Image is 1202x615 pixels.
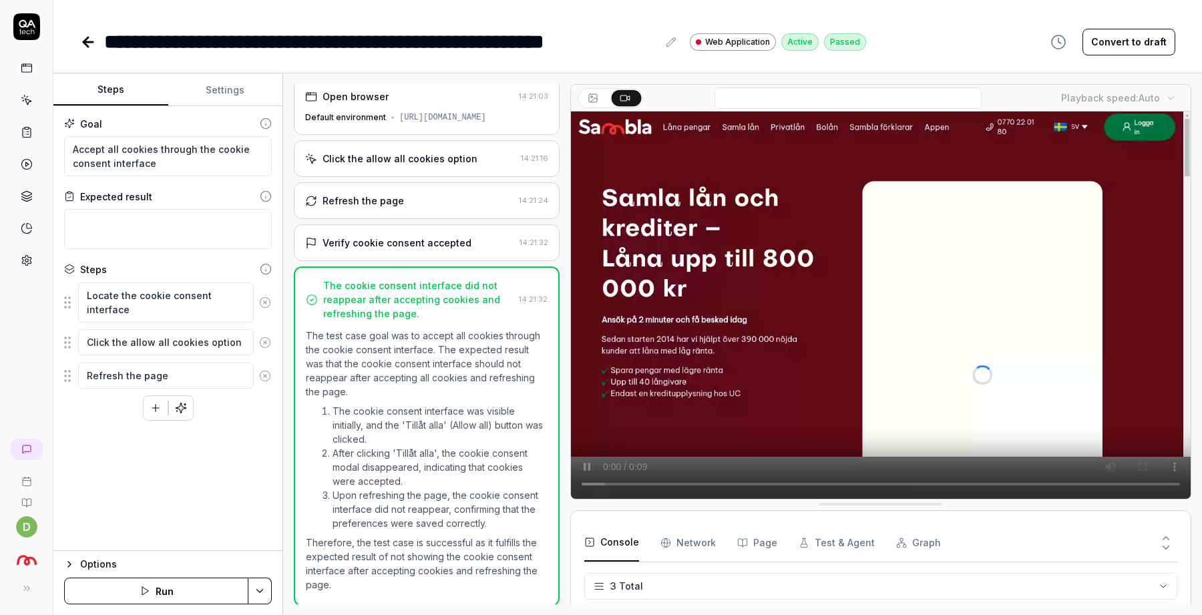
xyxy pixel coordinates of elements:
[254,289,276,316] button: Remove step
[690,33,776,51] a: Web Application
[254,363,276,389] button: Remove step
[1061,91,1160,105] div: Playback speed:
[80,556,272,572] div: Options
[80,262,107,276] div: Steps
[323,194,404,208] div: Refresh the page
[323,278,514,321] div: The cookie consent interface did not reappear after accepting cookies and refreshing the page.
[896,524,941,562] button: Graph
[254,329,276,356] button: Remove step
[333,446,548,488] li: After clicking 'Tillåt alla', the cookie consent modal disappeared, indicating that cookies were ...
[520,238,548,247] time: 14:21:32
[5,538,47,575] button: Sambla Logo
[660,524,716,562] button: Network
[64,282,272,323] div: Suggestions
[399,112,486,124] div: [URL][DOMAIN_NAME]
[323,89,389,104] div: Open browser
[1082,29,1175,55] button: Convert to draft
[306,536,548,592] p: Therefore, the test case is successful as it fulfills the expected result of not showing the cook...
[519,294,548,304] time: 14:21:32
[323,152,477,166] div: Click the allow all cookies option
[64,578,248,604] button: Run
[5,487,47,508] a: Documentation
[584,524,639,562] button: Console
[11,439,43,460] a: New conversation
[333,404,548,446] li: The cookie consent interface was visible initially, and the 'Tillåt alla' (Allow all) button was ...
[333,488,548,530] li: Upon refreshing the page, the cookie consent interface did not reappear, confirming that the pref...
[53,74,168,106] button: Steps
[1042,29,1074,55] button: View version history
[705,36,770,48] span: Web Application
[824,33,866,51] div: Passed
[80,117,102,131] div: Goal
[64,362,272,390] div: Suggestions
[16,516,37,538] button: d
[323,236,471,250] div: Verify cookie consent accepted
[15,548,39,572] img: Sambla Logo
[781,33,819,51] div: Active
[799,524,875,562] button: Test & Agent
[64,556,272,572] button: Options
[5,465,47,487] a: Book a call with us
[521,154,548,163] time: 14:21:16
[305,112,386,124] div: Default environment
[519,91,548,101] time: 14:21:03
[80,190,152,204] div: Expected result
[306,329,548,399] p: The test case goal was to accept all cookies through the cookie consent interface. The expected r...
[64,329,272,357] div: Suggestions
[168,74,283,106] button: Settings
[737,524,777,562] button: Page
[519,196,548,205] time: 14:21:24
